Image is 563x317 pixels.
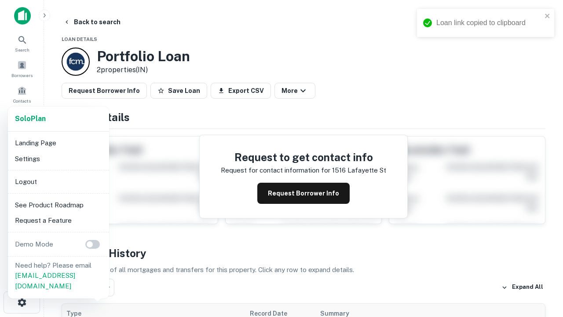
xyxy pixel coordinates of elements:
[11,213,106,229] li: Request a Feature
[11,135,106,151] li: Landing Page
[15,260,102,291] p: Need help? Please email
[436,18,542,28] div: Loan link copied to clipboard
[11,174,106,190] li: Logout
[545,12,551,21] button: close
[11,239,57,250] p: Demo Mode
[11,197,106,213] li: See Product Roadmap
[15,114,46,123] strong: Solo Plan
[11,151,106,167] li: Settings
[15,114,46,124] a: SoloPlan
[519,247,563,289] iframe: Chat Widget
[15,272,75,290] a: [EMAIL_ADDRESS][DOMAIN_NAME]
